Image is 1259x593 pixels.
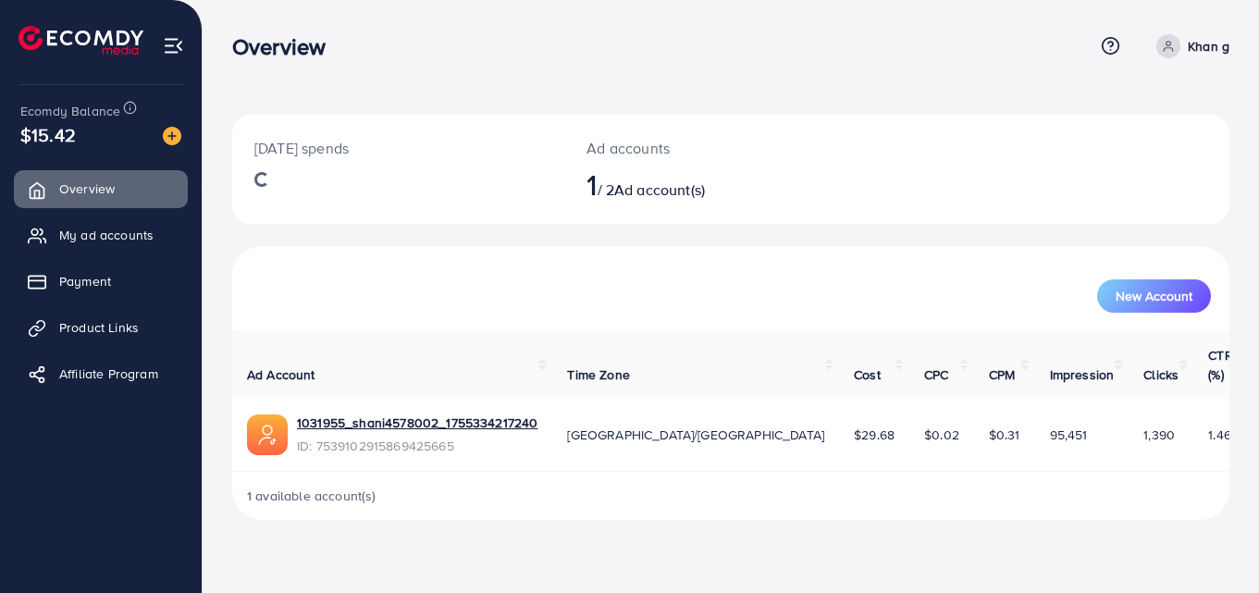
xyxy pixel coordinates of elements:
span: ID: 7539102915869425665 [297,437,537,455]
a: Affiliate Program [14,355,188,392]
img: logo [19,26,143,55]
span: CTR (%) [1208,346,1232,383]
span: $29.68 [854,426,895,444]
a: Product Links [14,309,188,346]
span: Product Links [59,318,139,337]
a: Khan g [1149,34,1229,58]
span: Ad Account [247,365,315,384]
span: Cost [854,365,881,384]
span: New Account [1116,290,1192,303]
span: 1 available account(s) [247,487,376,505]
p: [DATE] spends [254,137,542,159]
span: $15.42 [20,121,76,148]
span: Impression [1050,365,1115,384]
span: Affiliate Program [59,364,158,383]
img: ic-ads-acc.e4c84228.svg [247,414,288,455]
span: [GEOGRAPHIC_DATA]/[GEOGRAPHIC_DATA] [567,426,824,444]
a: My ad accounts [14,216,188,253]
a: Payment [14,263,188,300]
h3: Overview [232,33,340,60]
p: Khan g [1188,35,1229,57]
p: Ad accounts [586,137,792,159]
a: 1031955_shani4578002_1755334217240 [297,414,537,432]
span: $0.02 [924,426,959,444]
span: My ad accounts [59,226,154,244]
span: CPC [924,365,948,384]
span: 1,390 [1143,426,1175,444]
span: Overview [59,179,115,198]
span: CPM [989,365,1015,384]
span: Time Zone [567,365,629,384]
h2: / 2 [586,167,792,202]
span: 1 [586,163,597,205]
span: Ad account(s) [614,179,705,200]
img: image [163,127,181,145]
span: Ecomdy Balance [20,102,120,120]
span: Payment [59,272,111,290]
span: $0.31 [989,426,1020,444]
span: 1.46 [1208,426,1231,444]
span: 95,451 [1050,426,1088,444]
a: Overview [14,170,188,207]
span: Clicks [1143,365,1179,384]
button: New Account [1097,279,1211,313]
img: menu [163,35,184,56]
